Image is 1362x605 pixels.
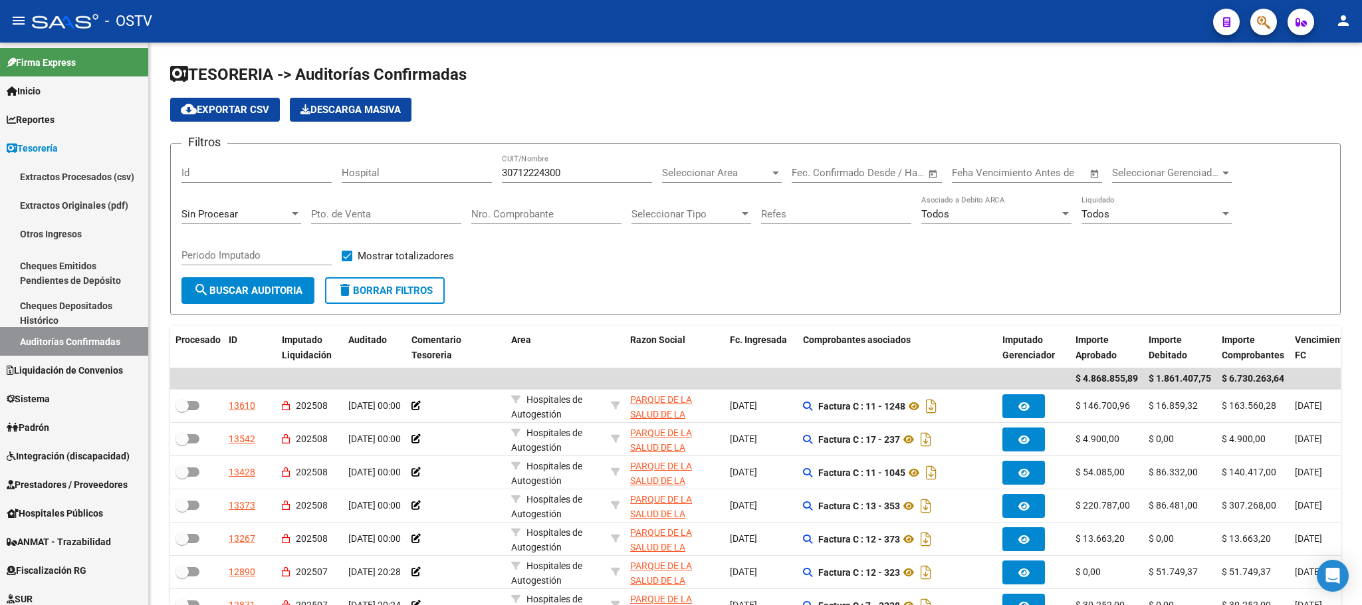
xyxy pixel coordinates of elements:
span: Hospitales de Autogestión [511,494,582,520]
datatable-header-cell: Imputado Gerenciador [997,326,1070,370]
span: [DATE] [730,500,757,511]
datatable-header-cell: Auditado [343,326,406,370]
span: Seleccionar Gerenciador [1112,167,1220,179]
span: ANMAT - Trazabilidad [7,535,111,549]
span: [DATE] 00:00 [348,467,401,477]
span: [DATE] 00:00 [348,533,401,544]
span: Importe Comprobantes [1222,334,1284,360]
span: $ 86.481,00 [1149,500,1198,511]
datatable-header-cell: Procesado [170,326,223,370]
mat-icon: cloud_download [181,101,197,117]
span: Hospitales de Autogestión [511,394,582,420]
span: Borrar Filtros [337,285,433,297]
span: $ 86.332,00 [1149,467,1198,477]
button: Exportar CSV [170,98,280,122]
div: 13428 [229,465,255,480]
div: 13267 [229,531,255,546]
span: 202508 [296,400,328,411]
div: 13542 [229,431,255,447]
h3: Filtros [181,133,227,152]
div: 13373 [229,498,255,513]
span: Hospitales de Autogestión [511,560,582,586]
div: - 30712224300 [630,425,719,453]
span: Tesorería [7,141,58,156]
span: Hospitales de Autogestión [511,427,582,453]
span: Fc. Ingresada [730,334,787,345]
span: $ 4.900,00 [1076,433,1119,444]
strong: Factura C : 13 - 353 [818,501,900,511]
div: 12890 [229,564,255,580]
span: ID [229,334,237,345]
div: 13610 [229,398,255,414]
datatable-header-cell: Fc. Ingresada [725,326,798,370]
span: Seleccionar Tipo [631,208,739,220]
span: Prestadores / Proveedores [7,477,128,492]
span: Fiscalización RG [7,563,86,578]
mat-icon: delete [337,282,353,298]
span: TESORERIA -> Auditorías Confirmadas [170,65,467,84]
span: $ 4.868.855,89 [1076,373,1138,384]
strong: Factura C : 11 - 1045 [818,467,905,478]
datatable-header-cell: Importe Debitado [1143,326,1216,370]
span: Imputado Gerenciador [1002,334,1055,360]
i: Descargar documento [917,562,935,583]
span: [DATE] [1295,566,1322,577]
i: Descargar documento [917,495,935,517]
div: Open Intercom Messenger [1317,560,1349,592]
span: Importe Debitado [1149,334,1187,360]
span: $ 0,00 [1076,566,1101,577]
span: Imputado Liquidación [282,334,332,360]
span: Sistema [7,392,50,406]
strong: Factura C : 12 - 373 [818,534,900,544]
button: Borrar Filtros [325,277,445,304]
span: Hospitales Públicos [7,506,103,521]
span: [DATE] [1295,433,1322,444]
span: $ 4.900,00 [1222,433,1266,444]
span: [DATE] 20:28 [348,566,401,577]
span: 202508 [296,533,328,544]
span: Padrón [7,420,49,435]
mat-icon: search [193,282,209,298]
button: Descarga Masiva [290,98,411,122]
span: 202508 [296,467,328,477]
div: - 30712224300 [630,492,719,520]
span: Exportar CSV [181,104,269,116]
span: PARQUE DE LA SALUD DE LA PROVINCIA DE [GEOGRAPHIC_DATA] [PERSON_NAME] XVII - NRO 70 [630,427,720,514]
span: $ 13.663,20 [1222,533,1271,544]
datatable-header-cell: Razon Social [625,326,725,370]
span: Sin Procesar [181,208,238,220]
strong: Factura C : 17 - 237 [818,434,900,445]
datatable-header-cell: Comentario Tesoreria [406,326,506,370]
span: Hospitales de Autogestión [511,527,582,553]
span: 202508 [296,433,328,444]
div: - 30712224300 [630,392,719,420]
span: $ 16.859,32 [1149,400,1198,411]
datatable-header-cell: Importe Aprobado [1070,326,1143,370]
span: [DATE] [730,433,757,444]
span: $ 51.749,37 [1222,566,1271,577]
span: $ 0,00 [1149,433,1174,444]
datatable-header-cell: Area [506,326,606,370]
span: $ 0,00 [1149,533,1174,544]
span: $ 13.663,20 [1076,533,1125,544]
span: 202508 [296,500,328,511]
strong: Factura C : 12 - 323 [818,567,900,578]
span: Reportes [7,112,55,127]
div: - 30712224300 [630,525,719,553]
div: - 30712224300 [630,459,719,487]
span: $ 163.560,28 [1222,400,1276,411]
input: Fecha fin [857,167,922,179]
span: PARQUE DE LA SALUD DE LA PROVINCIA DE [GEOGRAPHIC_DATA] [PERSON_NAME] XVII - NRO 70 [630,461,720,547]
datatable-header-cell: Imputado Liquidación [277,326,343,370]
i: Descargar documento [923,396,940,417]
span: $ 146.700,96 [1076,400,1130,411]
span: [DATE] [1295,533,1322,544]
span: [DATE] 00:00 [348,433,401,444]
span: [DATE] [730,400,757,411]
span: Seleccionar Area [662,167,770,179]
span: Comentario Tesoreria [411,334,461,360]
span: Integración (discapacidad) [7,449,130,463]
span: - OSTV [105,7,152,36]
span: Auditado [348,334,387,345]
span: [DATE] 00:00 [348,400,401,411]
